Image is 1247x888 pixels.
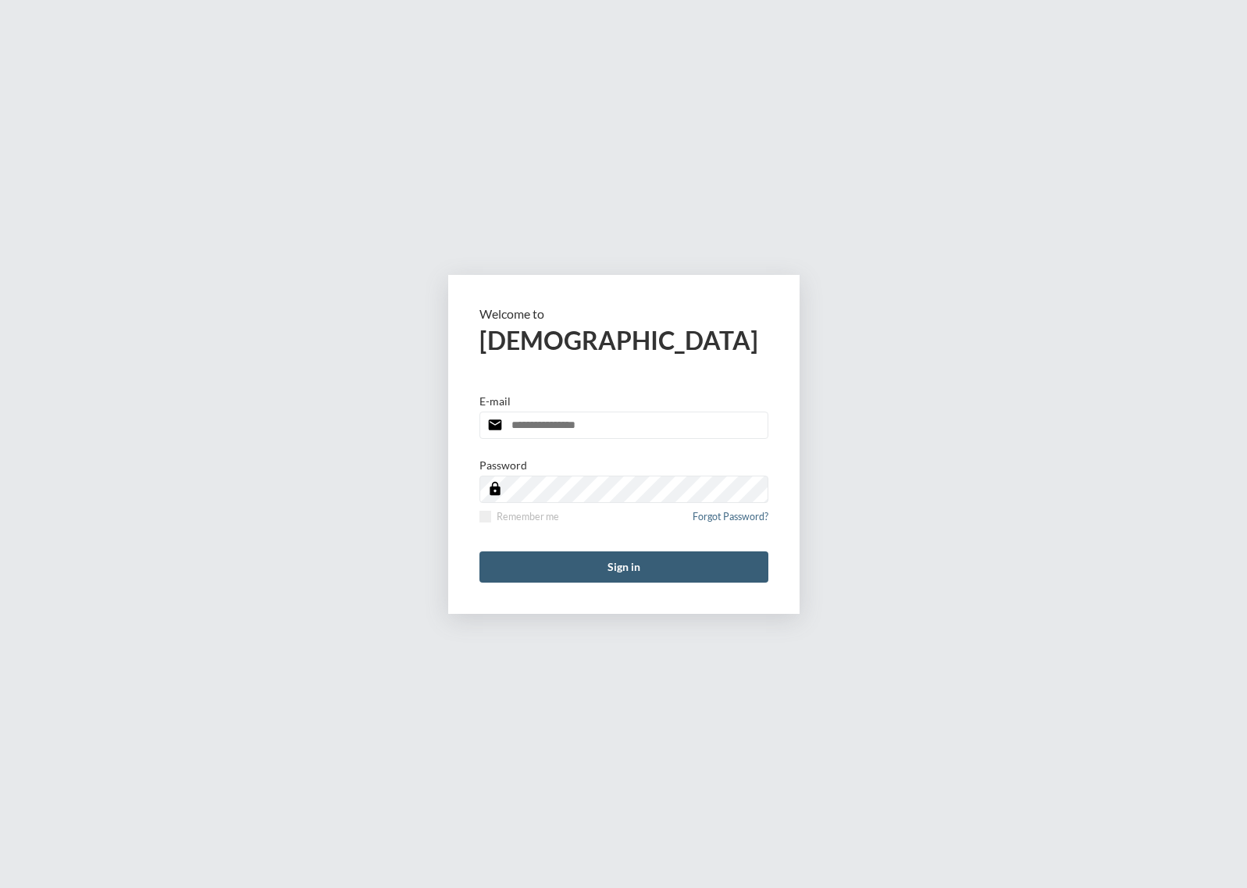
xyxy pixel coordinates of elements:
[479,325,768,355] h2: [DEMOGRAPHIC_DATA]
[479,511,559,522] label: Remember me
[693,511,768,532] a: Forgot Password?
[479,458,527,472] p: Password
[479,551,768,583] button: Sign in
[479,306,768,321] p: Welcome to
[479,394,511,408] p: E-mail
